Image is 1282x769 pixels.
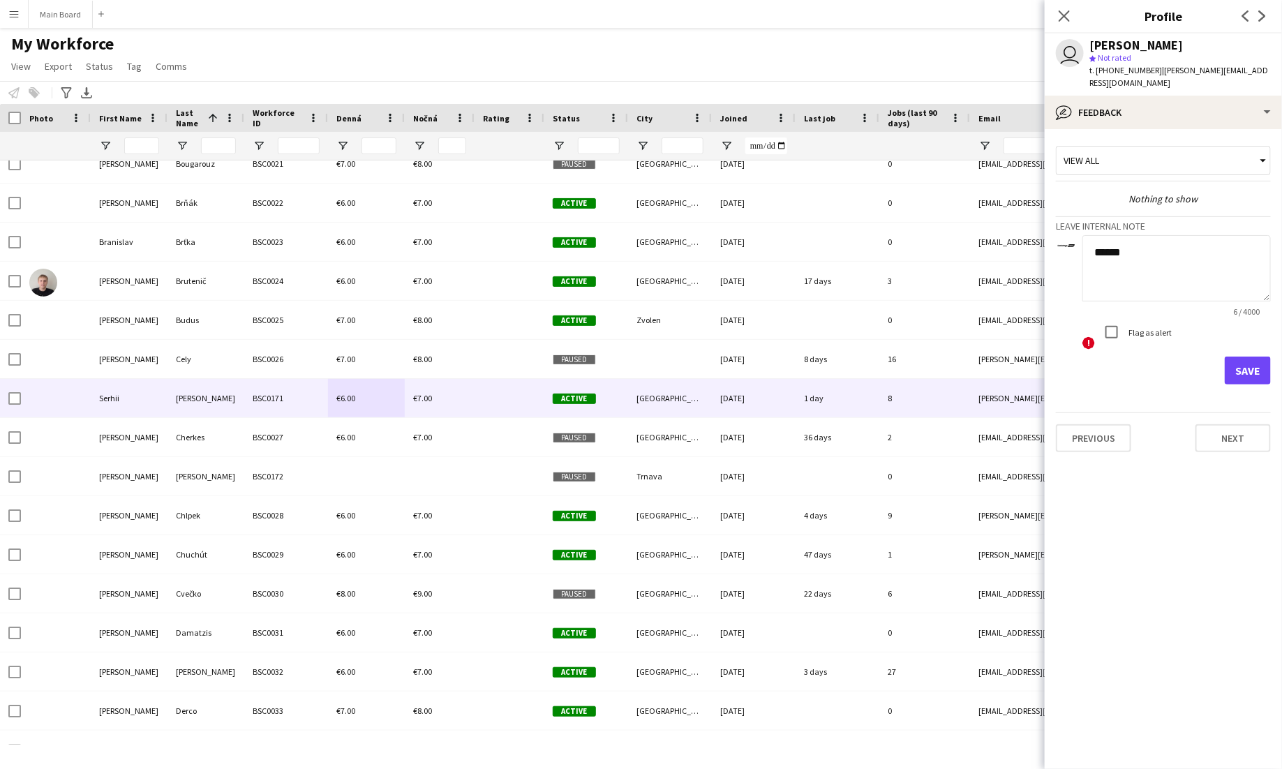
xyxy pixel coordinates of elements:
[553,550,596,560] span: Active
[413,588,432,599] span: €9.00
[413,432,432,442] span: €7.00
[553,237,596,248] span: Active
[167,652,244,691] div: [PERSON_NAME]
[720,113,747,124] span: Joined
[413,666,432,677] span: €7.00
[78,84,95,101] app-action-btn: Export XLSX
[39,57,77,75] a: Export
[91,144,167,183] div: [PERSON_NAME]
[628,223,712,261] div: [GEOGRAPHIC_DATA]
[712,144,796,183] div: [DATE]
[628,418,712,456] div: [GEOGRAPHIC_DATA]
[879,731,970,769] div: 12
[413,113,438,124] span: Nočná
[553,511,596,521] span: Active
[244,613,328,652] div: BSC0031
[628,652,712,691] div: [GEOGRAPHIC_DATA]
[970,418,1249,456] div: [EMAIL_ADDRESS][DOMAIN_NAME]
[712,301,796,339] div: [DATE]
[636,140,649,152] button: Open Filter Menu
[167,379,244,417] div: [PERSON_NAME]
[1089,39,1183,52] div: [PERSON_NAME]
[99,113,142,124] span: First Name
[978,140,991,152] button: Open Filter Menu
[553,706,596,717] span: Active
[121,57,147,75] a: Tag
[244,418,328,456] div: BSC0027
[244,692,328,730] div: BSC0033
[336,158,355,169] span: €7.00
[1126,327,1172,338] label: Flag as alert
[1004,137,1241,154] input: Email Filter Input
[553,113,580,124] span: Status
[1056,424,1131,452] button: Previous
[879,301,970,339] div: 0
[879,613,970,652] div: 0
[336,393,355,403] span: €6.00
[553,198,596,209] span: Active
[336,140,349,152] button: Open Filter Menu
[553,394,596,404] span: Active
[336,432,355,442] span: €6.00
[91,731,167,769] div: Serhii
[970,692,1249,730] div: [EMAIL_ADDRESS][DOMAIN_NAME]
[336,627,355,638] span: €6.00
[712,731,796,769] div: [DATE]
[80,57,119,75] a: Status
[167,457,244,495] div: [PERSON_NAME]
[662,137,703,154] input: City Filter Input
[879,184,970,222] div: 0
[413,276,432,286] span: €7.00
[879,535,970,574] div: 1
[1045,7,1282,25] h3: Profile
[712,184,796,222] div: [DATE]
[336,549,355,560] span: €6.00
[628,144,712,183] div: [GEOGRAPHIC_DATA]
[796,496,879,535] div: 4 days
[628,692,712,730] div: [GEOGRAPHIC_DATA]
[150,57,193,75] a: Comms
[244,652,328,691] div: BSC0032
[1098,52,1131,63] span: Not rated
[91,535,167,574] div: [PERSON_NAME]
[553,472,596,482] span: Paused
[970,184,1249,222] div: [EMAIL_ADDRESS][DOMAIN_NAME]
[888,107,945,128] span: Jobs (last 90 days)
[712,652,796,691] div: [DATE]
[1064,154,1099,167] span: View all
[553,315,596,326] span: Active
[167,692,244,730] div: Derco
[244,535,328,574] div: BSC0029
[1225,357,1271,384] button: Save
[91,301,167,339] div: [PERSON_NAME]
[970,379,1249,417] div: [PERSON_NAME][EMAIL_ADDRESS][DOMAIN_NAME]
[244,731,328,769] div: BSC0034
[167,574,244,613] div: Cvečko
[29,113,53,124] span: Photo
[628,262,712,300] div: [GEOGRAPHIC_DATA]
[970,731,1249,769] div: [EMAIL_ADDRESS][DOMAIN_NAME]
[796,731,879,769] div: 5 days
[91,574,167,613] div: [PERSON_NAME]
[336,237,355,247] span: €6.00
[879,457,970,495] div: 0
[796,535,879,574] div: 47 days
[1045,96,1282,129] div: Feedback
[336,197,355,208] span: €6.00
[745,137,787,154] input: Joined Filter Input
[970,652,1249,691] div: [EMAIL_ADDRESS][DOMAIN_NAME]
[879,144,970,183] div: 0
[167,340,244,378] div: Cely
[91,496,167,535] div: [PERSON_NAME]
[176,107,202,128] span: Last Name
[970,223,1249,261] div: [EMAIL_ADDRESS][DOMAIN_NAME]
[86,60,113,73] span: Status
[336,510,355,521] span: €6.00
[91,262,167,300] div: [PERSON_NAME]
[99,140,112,152] button: Open Filter Menu
[91,652,167,691] div: [PERSON_NAME]
[244,379,328,417] div: BSC0171
[970,340,1249,378] div: [PERSON_NAME][EMAIL_ADDRESS][PERSON_NAME][DOMAIN_NAME]
[879,379,970,417] div: 8
[720,140,733,152] button: Open Filter Menu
